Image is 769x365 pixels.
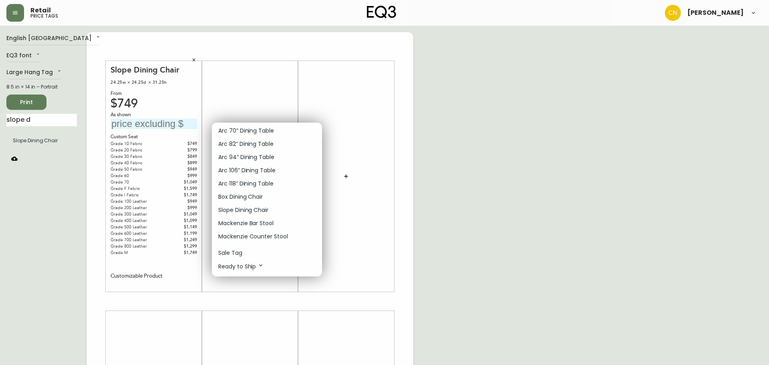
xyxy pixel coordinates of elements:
p: Arc 82” Dining Table [218,140,274,148]
p: Box Dining Chair [218,193,263,201]
p: Mackenzie Counter Stool [218,232,288,241]
p: Slope Dining Chair [218,206,268,214]
p: Arc 70” Dining Table [218,127,274,135]
p: Sale Tag [218,249,242,257]
p: Ready to Ship [218,262,264,271]
p: Arc 94” Dining Table [218,153,274,161]
p: Mackenzie Bar Stool [218,219,274,228]
p: Arc 118” Dining Table [218,179,274,188]
p: Arc 106” Dining Table [218,166,276,175]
